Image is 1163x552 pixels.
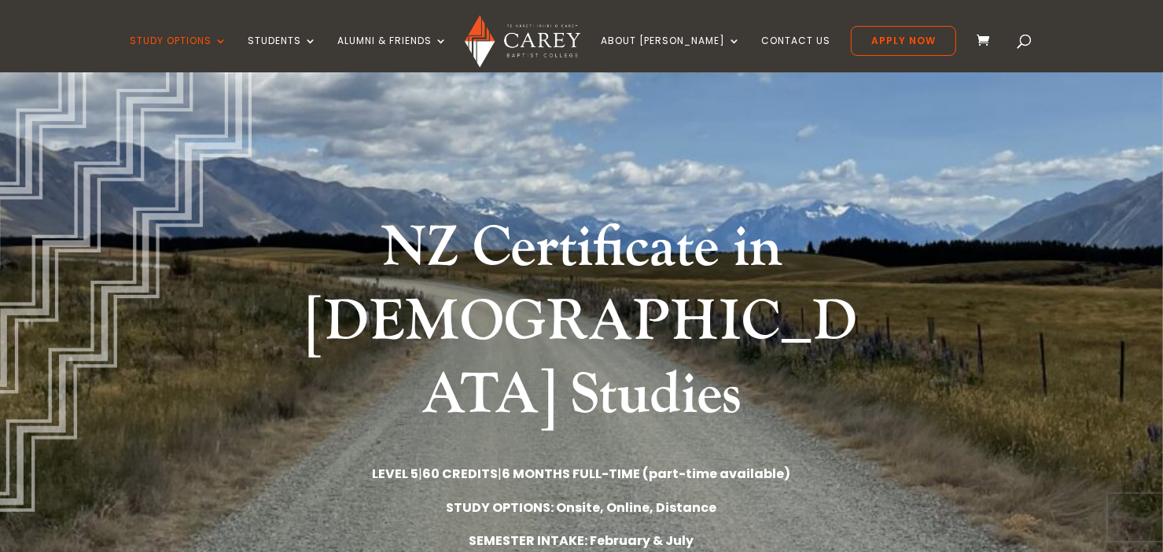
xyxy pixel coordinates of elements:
[248,35,317,72] a: Students
[337,35,447,72] a: Alumni & Friends
[601,35,741,72] a: About [PERSON_NAME]
[469,532,694,550] strong: SEMESTER INTAKE: February & July
[447,499,717,517] strong: STUDY OPTIONS: Onsite, Online, Distance
[851,26,956,56] a: Apply Now
[502,465,791,483] strong: 6 MONTHS FULL-TIME (part-time available)
[761,35,830,72] a: Contact Us
[130,35,227,72] a: Study Options
[373,465,419,483] strong: LEVEL 5
[465,15,580,68] img: Carey Baptist College
[423,465,499,483] strong: 60 CREDITS
[287,212,877,440] h1: NZ Certificate in [DEMOGRAPHIC_DATA] Studies
[157,463,1007,484] p: | |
